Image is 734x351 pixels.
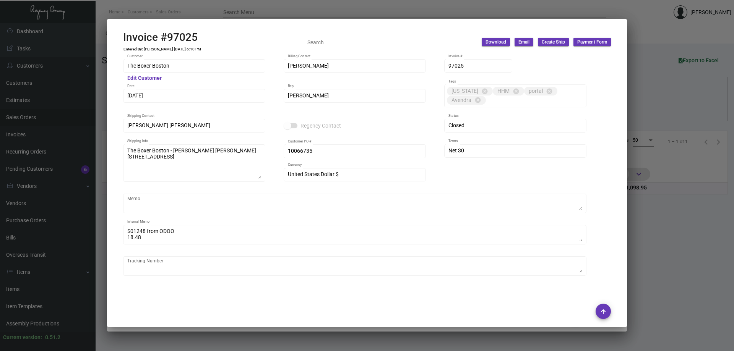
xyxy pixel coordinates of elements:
[3,333,42,341] div: Current version:
[474,97,481,104] mat-icon: cancel
[123,47,143,52] td: Entered By:
[573,38,611,46] button: Payment Form
[300,121,341,130] span: Regency Contact
[482,38,510,46] button: Download
[538,38,569,46] button: Create Ship
[447,87,493,95] mat-chip: [US_STATE]
[493,87,524,95] mat-chip: HHM
[486,39,506,45] span: Download
[45,333,60,341] div: 0.51.2
[524,87,557,95] mat-chip: portal
[546,88,553,95] mat-icon: cancel
[513,88,520,95] mat-icon: cancel
[577,39,607,45] span: Payment Form
[447,96,486,105] mat-chip: Avendra
[143,47,201,52] td: [PERSON_NAME] [DATE] 6:10 PM
[518,39,529,45] span: Email
[127,75,162,81] mat-hint: Edit Customer
[448,122,464,128] span: Closed
[515,38,533,46] button: Email
[542,39,565,45] span: Create Ship
[123,31,198,44] h2: Invoice #97025
[481,88,488,95] mat-icon: cancel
